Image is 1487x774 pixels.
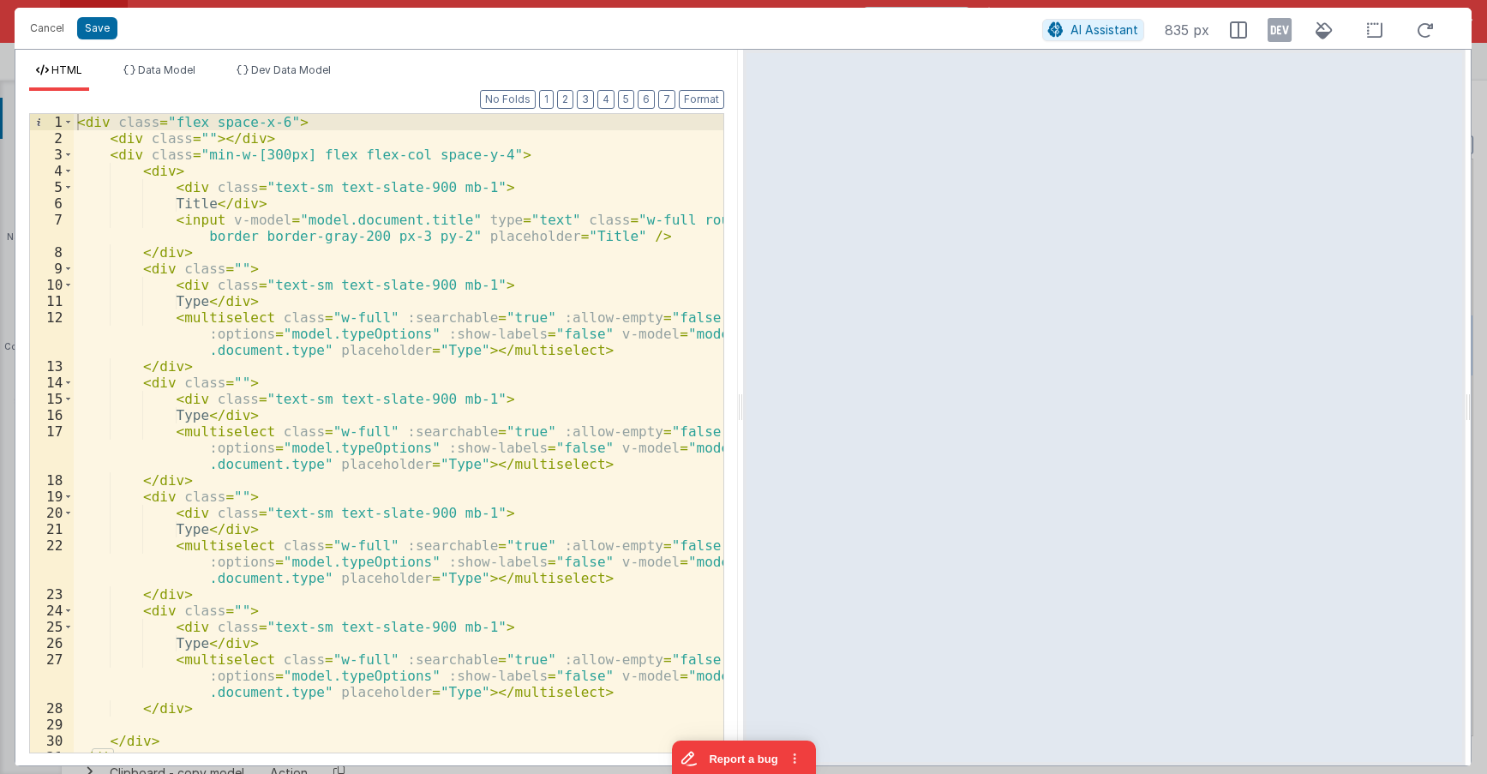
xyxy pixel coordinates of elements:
[30,358,74,375] div: 13
[138,63,195,76] span: Data Model
[30,375,74,391] div: 14
[30,423,74,472] div: 17
[658,90,675,109] button: 7
[597,90,615,109] button: 4
[30,700,74,717] div: 28
[1165,20,1209,40] span: 835 px
[618,90,634,109] button: 5
[51,63,82,76] span: HTML
[30,195,74,212] div: 6
[30,147,74,163] div: 3
[1070,22,1138,37] span: AI Assistant
[30,244,74,261] div: 8
[30,619,74,635] div: 25
[30,472,74,489] div: 18
[30,489,74,505] div: 19
[30,651,74,700] div: 27
[679,90,724,109] button: Format
[539,90,554,109] button: 1
[30,391,74,407] div: 15
[30,733,74,749] div: 30
[30,537,74,586] div: 22
[30,505,74,521] div: 20
[30,586,74,603] div: 23
[30,603,74,619] div: 24
[251,63,331,76] span: Dev Data Model
[638,90,655,109] button: 6
[557,90,573,109] button: 2
[1042,19,1144,41] button: AI Assistant
[577,90,594,109] button: 3
[30,749,74,765] div: 31
[30,212,74,244] div: 7
[30,717,74,733] div: 29
[30,293,74,309] div: 11
[30,261,74,277] div: 9
[21,16,73,40] button: Cancel
[30,277,74,293] div: 10
[77,17,117,39] button: Save
[30,163,74,179] div: 4
[30,521,74,537] div: 21
[30,407,74,423] div: 16
[30,309,74,358] div: 12
[30,130,74,147] div: 2
[480,90,536,109] button: No Folds
[30,179,74,195] div: 5
[30,635,74,651] div: 26
[30,114,74,130] div: 1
